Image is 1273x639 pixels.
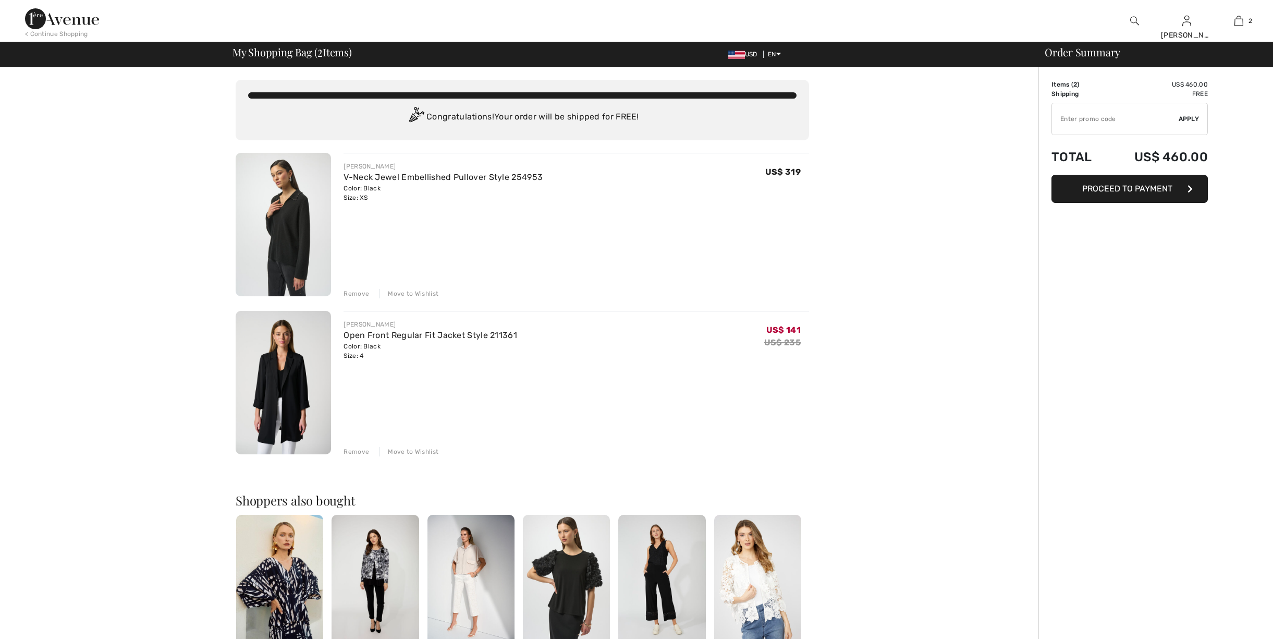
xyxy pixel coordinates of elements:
h2: Shoppers also bought [236,494,809,507]
input: Promo code [1052,103,1179,135]
td: US$ 460.00 [1107,80,1208,89]
div: Color: Black Size: XS [344,184,543,202]
img: 1ère Avenue [25,8,99,29]
span: My Shopping Bag ( Items) [232,47,352,57]
s: US$ 235 [764,337,801,347]
span: US$ 319 [765,167,801,177]
img: My Info [1182,15,1191,27]
span: 2 [1248,16,1252,26]
div: Color: Black Size: 4 [344,342,517,360]
td: Free [1107,89,1208,99]
img: US Dollar [728,51,745,59]
a: 2 [1213,15,1264,27]
img: My Bag [1234,15,1243,27]
div: [PERSON_NAME] [344,162,543,171]
td: Total [1051,139,1107,175]
div: Move to Wishlist [379,289,438,298]
div: Remove [344,289,369,298]
img: Congratulation2.svg [406,107,426,128]
span: 2 [317,44,323,58]
span: USD [728,51,762,58]
div: Remove [344,447,369,456]
td: Items ( ) [1051,80,1107,89]
a: Sign In [1182,16,1191,26]
td: Shipping [1051,89,1107,99]
span: Apply [1179,114,1199,124]
img: search the website [1130,15,1139,27]
div: < Continue Shopping [25,29,88,39]
div: Move to Wishlist [379,447,438,456]
span: 2 [1073,81,1077,88]
button: Proceed to Payment [1051,175,1208,203]
div: [PERSON_NAME] [1161,30,1212,41]
td: US$ 460.00 [1107,139,1208,175]
img: Open Front Regular Fit Jacket Style 211361 [236,311,331,454]
div: Order Summary [1032,47,1267,57]
div: Congratulations! Your order will be shipped for FREE! [248,107,797,128]
div: [PERSON_NAME] [344,320,517,329]
span: EN [768,51,781,58]
span: Proceed to Payment [1082,184,1172,194]
a: V-Neck Jewel Embellished Pullover Style 254953 [344,172,543,182]
span: US$ 141 [766,325,801,335]
img: V-Neck Jewel Embellished Pullover Style 254953 [236,153,331,296]
a: Open Front Regular Fit Jacket Style 211361 [344,330,517,340]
